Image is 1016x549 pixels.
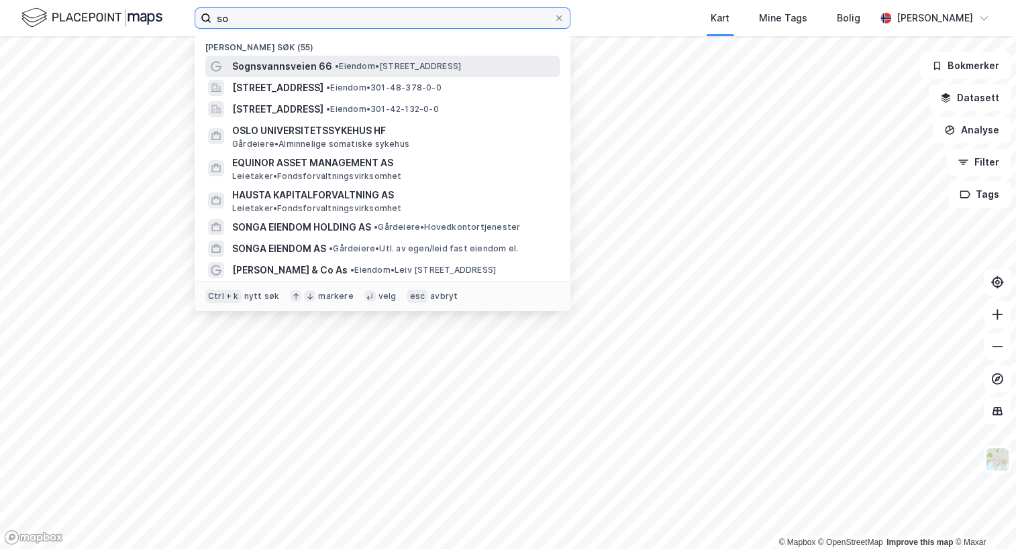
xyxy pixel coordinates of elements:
[335,61,339,71] span: •
[335,61,461,72] span: Eiendom • [STREET_ADDRESS]
[4,530,63,545] a: Mapbox homepage
[244,291,280,302] div: nytt søk
[232,241,326,257] span: SONGA EIENDOM AS
[326,104,330,114] span: •
[232,58,332,74] span: Sognsvannsveien 66
[886,538,953,547] a: Improve this map
[329,243,518,254] span: Gårdeiere • Utl. av egen/leid fast eiendom el.
[232,219,371,235] span: SONGA EIENDOM HOLDING AS
[205,290,242,303] div: Ctrl + k
[759,10,807,26] div: Mine Tags
[232,80,323,96] span: [STREET_ADDRESS]
[407,290,427,303] div: esc
[195,32,570,56] div: [PERSON_NAME] søk (55)
[949,485,1016,549] iframe: Chat Widget
[897,10,973,26] div: [PERSON_NAME]
[232,171,401,182] span: Leietaker • Fondsforvaltningsvirksomhet
[350,265,354,275] span: •
[232,203,401,214] span: Leietaker • Fondsforvaltningsvirksomhet
[350,265,496,276] span: Eiendom • Leiv [STREET_ADDRESS]
[948,181,1011,208] button: Tags
[326,104,439,115] span: Eiendom • 301-42-132-0-0
[430,291,458,302] div: avbryt
[984,446,1010,472] img: Z
[21,6,162,29] img: logo.f888ab2527a4732fd821a326f86c7f29.svg
[326,82,442,93] span: Eiendom • 301-48-378-0-0
[318,291,353,302] div: markere
[711,10,729,26] div: Kart
[778,538,815,547] a: Mapbox
[232,123,554,139] span: OSLO UNIVERSITETSSYKEHUS HF
[374,222,378,232] span: •
[818,538,883,547] a: OpenStreetMap
[232,101,323,117] span: [STREET_ADDRESS]
[329,243,333,253] span: •
[374,222,520,233] span: Gårdeiere • Hovedkontortjenester
[920,52,1011,79] button: Bokmerker
[232,187,554,203] span: HAUSTA KAPITALFORVALTNING AS
[232,139,409,149] span: Gårdeiere • Alminnelige somatiske sykehus
[232,262,348,278] span: [PERSON_NAME] & Co As
[232,155,554,171] span: EQUINOR ASSET MANAGEMENT AS
[946,149,1011,176] button: Filter
[211,8,554,28] input: Søk på adresse, matrikkel, gårdeiere, leietakere eller personer
[326,82,330,93] span: •
[933,117,1011,143] button: Analyse
[378,291,397,302] div: velg
[837,10,860,26] div: Bolig
[929,84,1011,111] button: Datasett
